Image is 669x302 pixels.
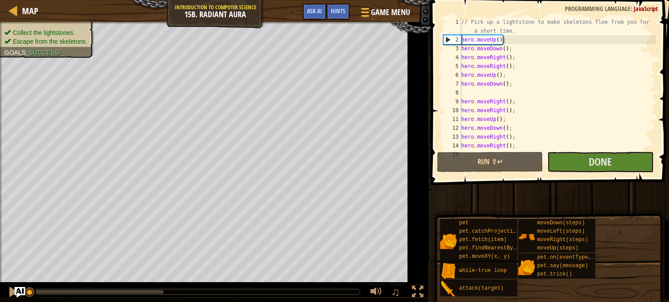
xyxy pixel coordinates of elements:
button: Adjust volume [367,284,385,302]
button: ♫ [389,284,404,302]
span: moveUp(steps) [537,245,579,251]
span: pet.say(message) [537,263,588,269]
span: Escape from the skeletons. [13,38,87,45]
div: 1 [443,18,461,35]
div: 13 [443,132,461,141]
button: Ask AI [303,4,326,20]
span: moveRight(steps) [537,237,588,243]
button: Ask AI [15,287,25,298]
img: portrait.png [440,280,457,297]
span: pet.moveXY(x, y) [459,253,510,260]
span: ♫ [391,285,400,298]
span: : [631,4,634,13]
div: 5 [443,62,461,71]
span: JavaScript [634,4,658,13]
span: Hints [331,7,345,15]
img: portrait.png [440,233,457,249]
button: Game Menu [354,4,415,24]
button: Toggle fullscreen [409,284,426,302]
span: Goals [4,49,26,56]
div: 6 [443,71,461,79]
span: : [26,49,29,56]
li: Collect the lightstones. [4,28,87,37]
div: 4 [443,53,461,62]
li: Escape from the skeletons. [4,37,87,46]
span: Programming language [565,4,631,13]
img: portrait.png [440,263,457,279]
div: 15 [443,150,461,159]
img: portrait.png [518,259,535,276]
span: attack(target) [459,285,504,291]
button: Run ⇧↵ [437,152,543,172]
div: 8 [443,88,461,97]
span: Success! [29,49,61,56]
div: 9 [443,97,461,106]
span: pet [459,220,469,226]
span: moveLeft(steps) [537,228,585,234]
button: Ctrl + P: Pause [4,284,22,302]
span: moveDown(steps) [537,220,585,226]
span: Map [22,5,38,17]
span: pet.trick() [537,271,572,277]
div: 12 [443,124,461,132]
div: 2 [444,35,461,44]
div: 14 [443,141,461,150]
span: pet.fetch(item) [459,237,507,243]
span: while-true loop [459,268,507,274]
span: Done [589,155,612,169]
a: Map [18,5,38,17]
span: pet.findNearestByType(type) [459,245,545,251]
div: 7 [443,79,461,88]
button: Done [547,152,653,172]
div: 3 [443,44,461,53]
div: 10 [443,106,461,115]
img: portrait.png [518,228,535,245]
span: Game Menu [371,7,410,18]
span: pet.catchProjectile(arrow) [459,228,542,234]
span: Ask AI [307,7,322,15]
span: Collect the lightstones. [13,29,75,36]
span: pet.on(eventType, handler) [537,254,620,260]
div: 11 [443,115,461,124]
